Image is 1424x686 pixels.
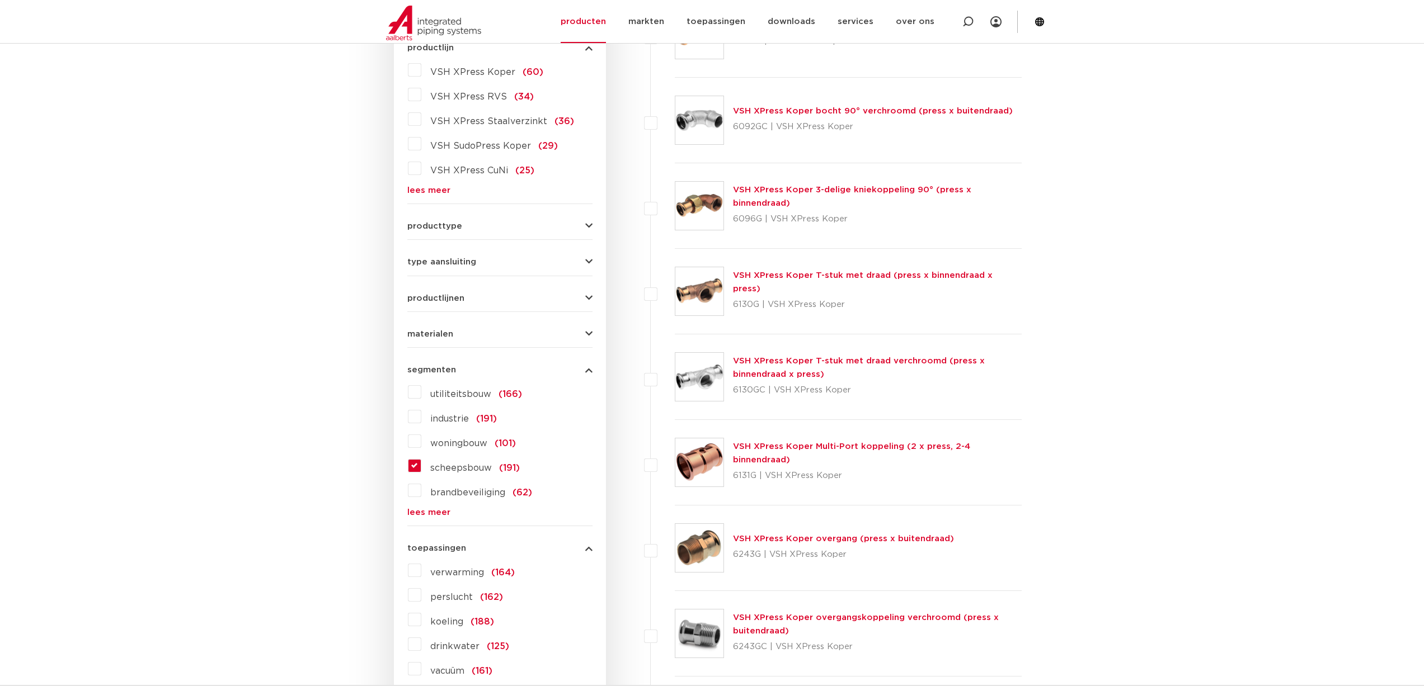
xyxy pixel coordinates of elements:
span: segmenten [407,366,456,374]
span: producttype [407,222,462,230]
a: lees meer [407,508,593,517]
span: (161) [472,666,492,675]
span: brandbeveiliging [430,488,505,497]
a: VSH XPress Koper overgangskoppeling verchroomd (press x buitendraad) [733,613,999,635]
span: toepassingen [407,544,466,552]
span: VSH XPress Koper [430,68,515,77]
button: type aansluiting [407,258,593,266]
span: (188) [471,617,494,626]
span: (191) [499,463,520,472]
button: productlijn [407,44,593,52]
span: utiliteitsbouw [430,390,491,399]
span: (125) [487,642,509,651]
span: woningbouw [430,439,487,448]
p: 6243G | VSH XPress Koper [733,546,954,564]
button: segmenten [407,366,593,374]
span: (34) [514,92,534,101]
button: producttype [407,222,593,230]
a: VSH XPress Koper bocht 90° verchroomd (press x buitendraad) [733,107,1013,115]
img: Thumbnail for VSH XPress Koper Multi-Port koppeling (2 x press, 2-4 binnendraad) [675,438,723,486]
span: (162) [480,593,503,602]
p: 6096G | VSH XPress Koper [733,210,1022,228]
a: VSH XPress Koper 3-delige kniekoppeling 90° (press x binnendraad) [733,186,971,207]
p: 6243GC | VSH XPress Koper [733,638,1022,656]
img: Thumbnail for VSH XPress Koper bocht 90° verchroomd (press x buitendraad) [675,96,723,144]
span: VSH SudoPress Koper [430,141,531,150]
span: type aansluiting [407,258,476,266]
img: Thumbnail for VSH XPress Koper T-stuk met draad (press x binnendraad x press) [675,267,723,315]
a: lees meer [407,186,593,195]
span: (29) [538,141,558,150]
span: (36) [554,117,574,126]
a: VSH XPress Koper T-stuk met draad verchroomd (press x binnendraad x press) [733,357,985,379]
span: industrie [430,414,469,423]
span: verwarming [430,568,484,577]
span: (166) [499,390,522,399]
span: productlijn [407,44,454,52]
span: (62) [513,488,532,497]
span: (60) [523,68,543,77]
p: 6131G | VSH XPress Koper [733,467,1022,485]
p: 6092GC | VSH XPress Koper [733,118,1013,136]
img: Thumbnail for VSH XPress Koper T-stuk met draad verchroomd (press x binnendraad x press) [675,353,723,401]
p: 6130G | VSH XPress Koper [733,296,1022,314]
button: productlijnen [407,294,593,302]
span: drinkwater [430,642,480,651]
img: Thumbnail for VSH XPress Koper overgangskoppeling verchroomd (press x buitendraad) [675,609,723,657]
img: Thumbnail for VSH XPress Koper 3-delige kniekoppeling 90° (press x binnendraad) [675,182,723,230]
a: VSH XPress Koper Multi-Port koppeling (2 x press, 2-4 binnendraad) [733,442,970,464]
p: 6130GC | VSH XPress Koper [733,381,1022,399]
button: materialen [407,330,593,338]
a: VSH XPress Koper T-stuk met draad (press x binnendraad x press) [733,271,993,293]
span: VSH XPress RVS [430,92,507,101]
span: scheepsbouw [430,463,492,472]
span: (101) [495,439,516,448]
span: VSH XPress CuNi [430,166,508,175]
span: (164) [491,568,515,577]
span: perslucht [430,593,473,602]
button: toepassingen [407,544,593,552]
a: VSH XPress Koper overgang (press x buitendraad) [733,534,954,543]
span: vacuüm [430,666,464,675]
span: materialen [407,330,453,338]
span: productlijnen [407,294,464,302]
span: (191) [476,414,497,423]
span: (25) [515,166,534,175]
img: Thumbnail for VSH XPress Koper overgang (press x buitendraad) [675,524,723,572]
span: VSH XPress Staalverzinkt [430,117,547,126]
span: koeling [430,617,463,626]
